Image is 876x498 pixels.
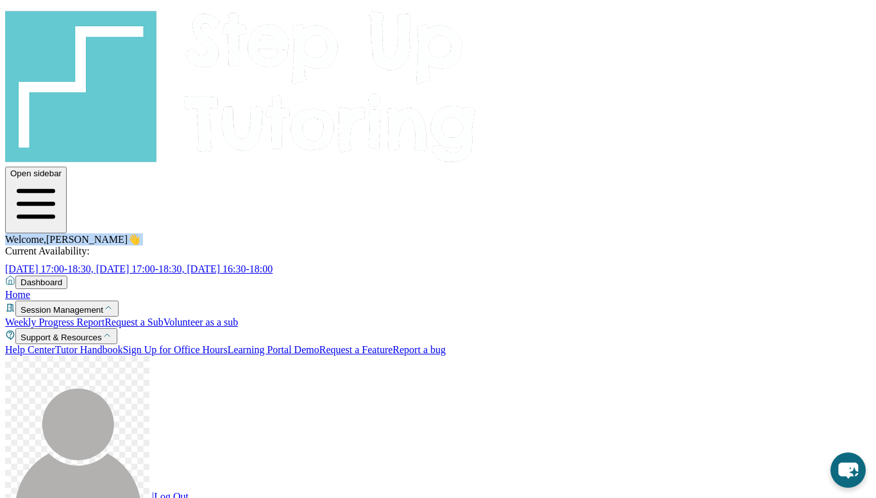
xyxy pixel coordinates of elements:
button: chat-button [830,452,866,488]
img: logo [5,5,477,164]
a: Tutor Handbook [55,344,123,355]
span: Dashboard [21,278,62,287]
span: Open sidebar [10,169,62,178]
button: Dashboard [15,276,67,289]
a: [DATE] 17:00-18:30, [DATE] 17:00-18:30, [DATE] 16:30-18:00 [5,263,288,274]
span: [DATE] 17:00-18:30, [DATE] 17:00-18:30, [DATE] 16:30-18:00 [5,263,273,274]
a: Help Center [5,344,55,355]
a: Learning Portal Demo [228,344,319,355]
span: Session Management [21,305,103,315]
span: Welcome, [PERSON_NAME] 👋 [5,234,140,245]
a: Request a Feature [319,344,393,355]
a: Weekly Progress Report [5,317,105,328]
a: Report a bug [392,344,446,355]
button: Open sidebar [5,167,67,233]
a: Request a Sub [105,317,164,328]
span: Current Availability: [5,245,90,256]
button: Session Management [15,301,119,317]
a: Sign Up for Office Hours [122,344,227,355]
button: Support & Resources [15,328,117,344]
span: Support & Resources [21,333,102,342]
a: Volunteer as a sub [164,317,239,328]
a: Home [5,289,30,300]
